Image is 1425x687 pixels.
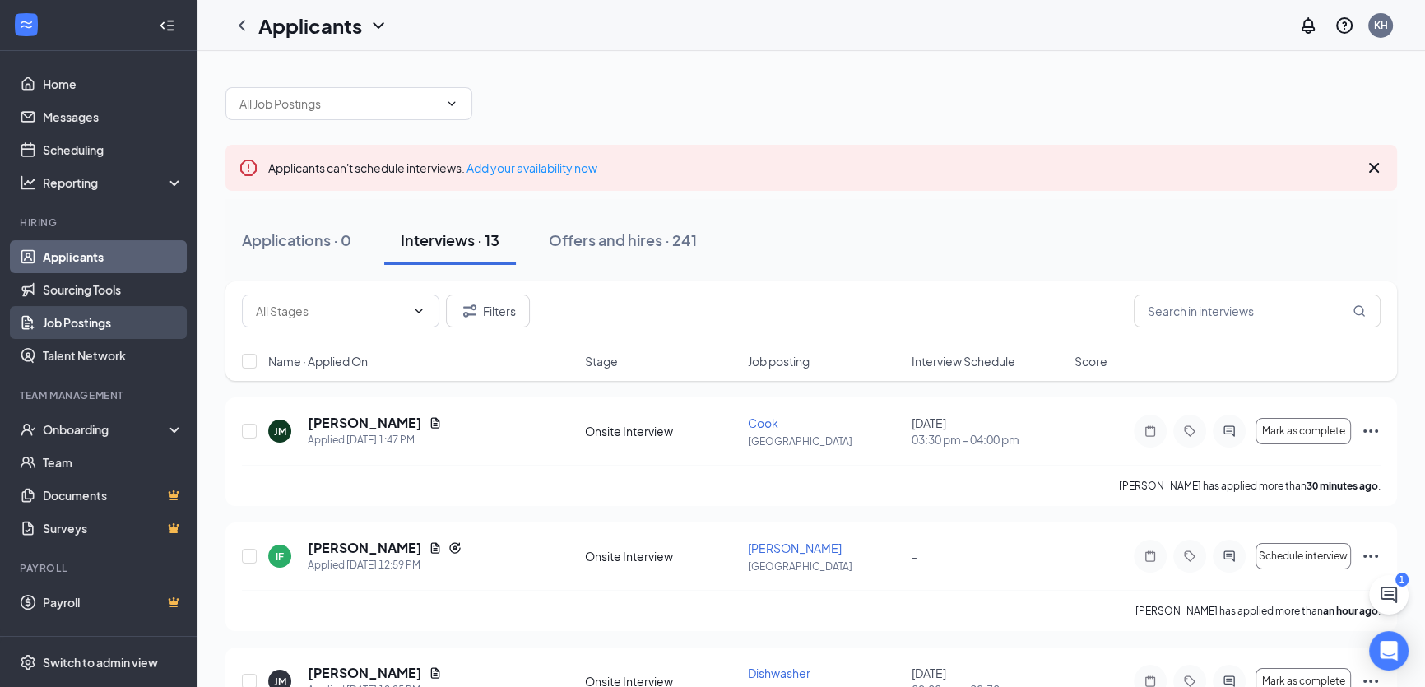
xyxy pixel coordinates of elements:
[308,414,422,432] h5: [PERSON_NAME]
[43,339,183,372] a: Talent Network
[1323,605,1378,617] b: an hour ago
[20,421,36,438] svg: UserCheck
[43,479,183,512] a: DocumentsCrown
[1256,543,1351,569] button: Schedule interview
[412,304,425,318] svg: ChevronDown
[1361,421,1381,441] svg: Ellipses
[1135,604,1381,618] p: [PERSON_NAME] has applied more than .
[308,557,462,573] div: Applied [DATE] 12:59 PM
[912,415,1065,448] div: [DATE]
[445,97,458,110] svg: ChevronDown
[912,431,1065,448] span: 03:30 pm - 04:00 pm
[401,230,499,250] div: Interviews · 13
[268,160,597,175] span: Applicants can't schedule interviews.
[912,549,917,564] span: -
[258,12,362,39] h1: Applicants
[1219,425,1239,438] svg: ActiveChat
[239,158,258,178] svg: Error
[20,388,180,402] div: Team Management
[43,133,183,166] a: Scheduling
[748,415,778,430] span: Cook
[429,541,442,555] svg: Document
[43,512,183,545] a: SurveysCrown
[43,306,183,339] a: Job Postings
[274,425,286,439] div: JM
[43,273,183,306] a: Sourcing Tools
[20,561,180,575] div: Payroll
[308,664,422,682] h5: [PERSON_NAME]
[466,160,597,175] a: Add your availability now
[43,174,184,191] div: Reporting
[18,16,35,33] svg: WorkstreamLogo
[1353,304,1366,318] svg: MagnifyingGlass
[1140,550,1160,563] svg: Note
[43,421,169,438] div: Onboarding
[43,100,183,133] a: Messages
[1180,550,1200,563] svg: Tag
[748,666,810,680] span: Dishwasher
[748,353,810,369] span: Job posting
[460,301,480,321] svg: Filter
[20,216,180,230] div: Hiring
[448,541,462,555] svg: Reapply
[20,174,36,191] svg: Analysis
[1261,425,1344,437] span: Mark as complete
[369,16,388,35] svg: ChevronDown
[1259,550,1348,562] span: Schedule interview
[43,654,158,671] div: Switch to admin view
[1256,418,1351,444] button: Mark as complete
[429,666,442,680] svg: Document
[232,16,252,35] svg: ChevronLeft
[748,434,901,448] p: [GEOGRAPHIC_DATA]
[1361,546,1381,566] svg: Ellipses
[1134,295,1381,327] input: Search in interviews
[585,548,738,564] div: Onsite Interview
[446,295,530,327] button: Filter Filters
[1369,631,1409,671] div: Open Intercom Messenger
[276,550,284,564] div: IF
[1334,16,1354,35] svg: QuestionInfo
[1379,585,1399,605] svg: ChatActive
[43,240,183,273] a: Applicants
[308,539,422,557] h5: [PERSON_NAME]
[1395,573,1409,587] div: 1
[748,541,842,555] span: [PERSON_NAME]
[585,353,618,369] span: Stage
[1261,675,1344,687] span: Mark as complete
[159,17,175,34] svg: Collapse
[1219,550,1239,563] svg: ActiveChat
[1119,479,1381,493] p: [PERSON_NAME] has applied more than .
[43,446,183,479] a: Team
[268,353,368,369] span: Name · Applied On
[43,586,183,619] a: PayrollCrown
[1374,18,1388,32] div: KH
[1298,16,1318,35] svg: Notifications
[43,67,183,100] a: Home
[429,416,442,429] svg: Document
[1075,353,1107,369] span: Score
[308,432,442,448] div: Applied [DATE] 1:47 PM
[549,230,697,250] div: Offers and hires · 241
[912,353,1015,369] span: Interview Schedule
[239,95,439,113] input: All Job Postings
[748,559,901,573] p: [GEOGRAPHIC_DATA]
[585,423,738,439] div: Onsite Interview
[242,230,351,250] div: Applications · 0
[256,302,406,320] input: All Stages
[1140,425,1160,438] svg: Note
[1180,425,1200,438] svg: Tag
[1364,158,1384,178] svg: Cross
[1369,575,1409,615] button: ChatActive
[20,654,36,671] svg: Settings
[1307,480,1378,492] b: 30 minutes ago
